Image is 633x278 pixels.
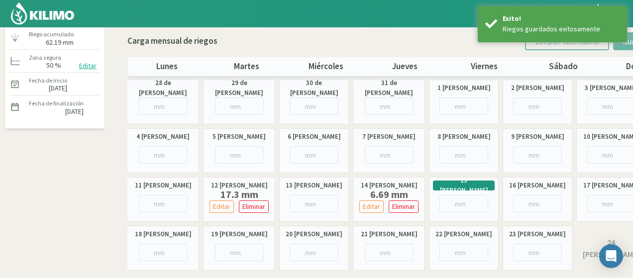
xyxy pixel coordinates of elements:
[286,229,342,239] label: 20 [PERSON_NAME]
[503,13,620,24] div: Exito!
[139,244,188,261] input: mm
[362,132,416,142] label: 7 [PERSON_NAME]
[439,244,488,261] input: mm
[65,108,84,115] label: [DATE]
[290,146,338,164] input: mm
[213,201,230,212] p: Editar
[283,78,345,98] label: 30 de [PERSON_NAME]
[210,200,234,213] button: Editar
[136,132,190,142] label: 4 [PERSON_NAME]
[509,181,566,190] label: 16 [PERSON_NAME]
[127,60,207,73] p: lunes
[215,97,264,115] input: mm
[49,85,67,92] label: [DATE]
[29,99,84,108] label: Fecha de finalización
[599,244,623,268] div: Open Intercom Messenger
[139,195,188,212] input: mm
[392,201,415,212] p: Eliminar
[439,195,488,212] input: mm
[357,190,421,198] label: 6.69 mm
[207,78,271,98] label: 29 de [PERSON_NAME]
[513,97,562,115] input: mm
[290,97,338,115] input: mm
[361,229,418,239] label: 21 [PERSON_NAME]
[29,76,67,85] label: Fecha de inicio
[135,181,192,190] label: 11 [PERSON_NAME]
[290,244,338,261] input: mm
[215,146,264,164] input: mm
[437,132,491,142] label: 8 [PERSON_NAME]
[437,83,491,93] label: 1 [PERSON_NAME]
[365,97,414,115] input: mm
[509,229,566,239] label: 23 [PERSON_NAME]
[10,1,75,25] img: Kilimo
[215,244,264,261] input: mm
[389,200,419,213] button: Eliminar
[503,24,620,34] div: Riegos guardados exitosamente
[361,181,418,190] label: 14 [PERSON_NAME]
[131,78,195,98] label: 28 de [PERSON_NAME]
[365,60,444,73] p: jueves
[29,30,74,39] label: Riego acumulado
[211,229,268,239] label: 19 [PERSON_NAME]
[135,229,192,239] label: 18 [PERSON_NAME]
[212,132,266,142] label: 5 [PERSON_NAME]
[438,176,490,195] label: 15 [PERSON_NAME]
[290,195,338,212] input: mm
[444,60,524,73] p: viernes
[29,53,61,62] label: Zona segura
[513,146,562,164] input: mm
[139,97,188,115] input: mm
[363,201,380,212] p: Editar
[365,146,414,164] input: mm
[286,181,342,190] label: 13 [PERSON_NAME]
[435,229,492,239] label: 22 [PERSON_NAME]
[46,62,61,69] label: 50 %
[211,181,268,190] label: 12 [PERSON_NAME]
[207,60,286,73] p: martes
[207,190,271,198] label: 17.3 mm
[76,60,100,72] button: Editar
[286,60,365,73] p: miércoles
[365,244,414,261] input: mm
[511,83,564,93] label: 2 [PERSON_NAME]
[242,201,265,212] p: Eliminar
[513,195,562,212] input: mm
[359,200,384,213] button: Editar
[139,146,188,164] input: mm
[239,200,269,213] button: Eliminar
[46,39,74,46] label: 62.19 mm
[357,78,421,98] label: 31 de [PERSON_NAME]
[439,97,488,115] input: mm
[511,132,564,142] label: 9 [PERSON_NAME]
[524,60,603,73] p: sábado
[288,132,341,142] label: 6 [PERSON_NAME]
[513,244,562,261] input: mm
[439,146,488,164] input: mm
[127,35,217,48] p: Carga mensual de riegos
